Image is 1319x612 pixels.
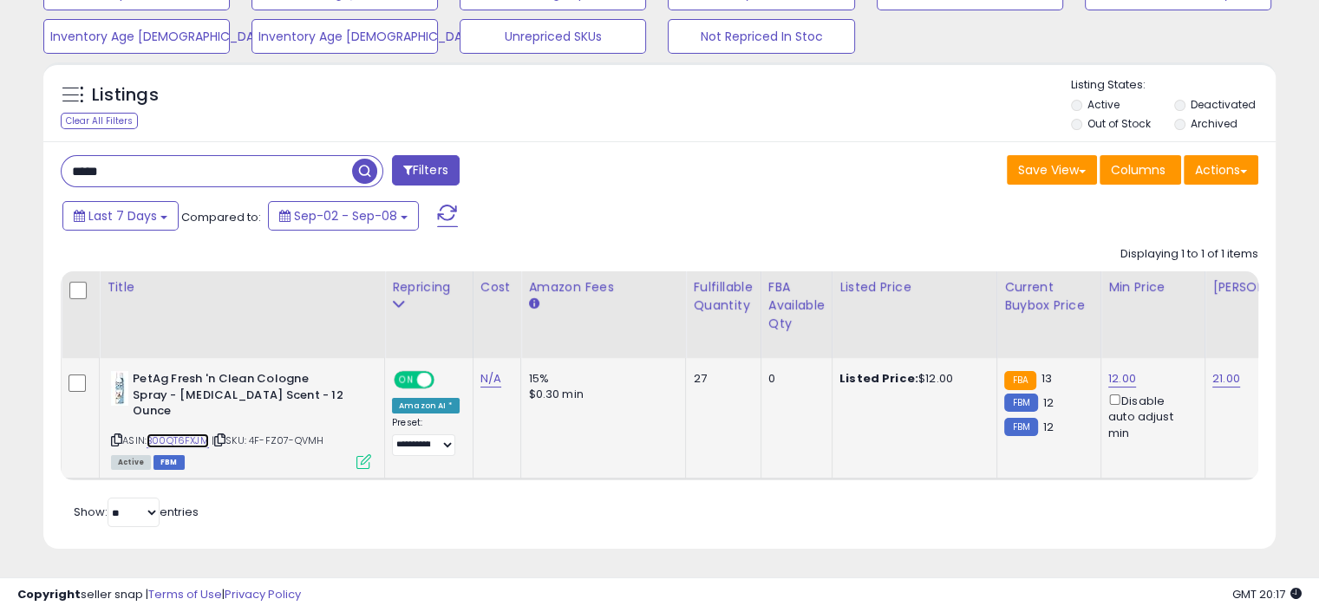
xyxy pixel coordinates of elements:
a: B00QT6FXJM [147,433,209,448]
label: Archived [1190,116,1237,131]
img: 315X+O9Aa6L._SL40_.jpg [111,371,128,406]
a: N/A [480,370,501,387]
div: Cost [480,278,514,296]
div: Fulfillable Quantity [693,278,753,315]
button: Inventory Age [DEMOGRAPHIC_DATA] [251,19,438,54]
a: 12.00 [1108,370,1136,387]
small: FBA [1004,371,1036,390]
a: Terms of Use [148,586,222,602]
div: Clear All Filters [61,113,138,129]
h5: Listings [92,83,159,107]
span: Sep-02 - Sep-08 [294,207,397,225]
small: FBM [1004,394,1038,412]
button: Sep-02 - Sep-08 [268,201,419,231]
span: All listings currently available for purchase on Amazon [111,455,151,470]
div: Current Buybox Price [1004,278,1094,315]
label: Deactivated [1190,97,1255,112]
div: Listed Price [839,278,989,296]
button: Not Repriced In Stoc [668,19,854,54]
small: FBM [1004,418,1038,436]
div: Title [107,278,377,296]
div: FBA Available Qty [768,278,825,333]
strong: Copyright [17,586,81,602]
div: seller snap | | [17,587,301,603]
div: Min Price [1108,278,1198,296]
div: [PERSON_NAME] [1212,278,1316,296]
div: 0 [768,371,819,387]
span: Last 7 Days [88,207,157,225]
span: Columns [1111,161,1166,179]
label: Out of Stock [1087,116,1151,131]
span: 13 [1041,370,1051,387]
p: Listing States: [1071,77,1276,94]
span: Show: entries [74,504,199,520]
div: $0.30 min [528,387,672,402]
small: Amazon Fees. [528,296,539,312]
div: Displaying 1 to 1 of 1 items [1120,246,1258,263]
span: | SKU: 4F-FZ07-QVMH [212,433,323,447]
div: $12.00 [839,371,983,387]
a: Privacy Policy [225,586,301,602]
div: 27 [693,371,747,387]
span: 12 [1042,394,1053,411]
b: Listed Price: [839,370,918,387]
div: 15% [528,371,672,387]
button: Unrepriced SKUs [460,19,646,54]
b: PetAg Fresh 'n Clean Cologne Spray - [MEDICAL_DATA] Scent - 12 Ounce [133,371,343,424]
span: ON [395,373,417,387]
button: Actions [1184,155,1258,185]
div: Amazon AI * [392,398,460,413]
a: 21.00 [1212,370,1240,387]
button: Filters [392,155,460,186]
button: Last 7 Days [62,201,179,231]
span: FBM [153,455,185,470]
div: Amazon Fees [528,278,678,296]
button: Inventory Age [DEMOGRAPHIC_DATA] [43,19,230,54]
div: Disable auto adjust min [1108,391,1192,441]
button: Save View [1007,155,1097,185]
span: OFF [432,373,460,387]
span: 2025-09-16 20:17 GMT [1232,586,1302,602]
span: Compared to: [181,209,261,225]
div: Repricing [392,278,466,296]
div: Preset: [392,417,460,456]
label: Active [1087,97,1120,112]
span: 12 [1042,419,1053,435]
div: ASIN: [111,371,371,467]
button: Columns [1100,155,1181,185]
